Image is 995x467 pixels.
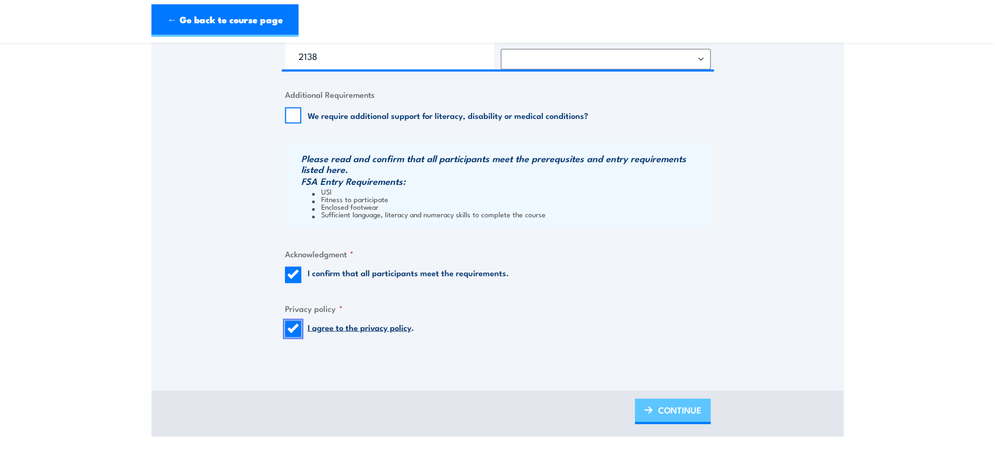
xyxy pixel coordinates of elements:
h3: FSA Entry Requirements: [301,176,708,186]
a: ← Go back to course page [151,4,298,37]
label: . [308,321,414,337]
legend: Privacy policy [285,302,343,314]
label: We require additional support for literacy, disability or medical conditions? [308,110,588,121]
span: CONTINUE [658,395,701,424]
li: Enclosed footwear [312,203,708,210]
label: I confirm that all participants meet the requirements. [308,266,509,283]
a: CONTINUE [635,398,711,424]
li: USI [312,188,708,195]
legend: Acknowledgment [285,248,354,260]
li: Sufficient language, literacy and numeracy skills to complete the course [312,210,708,218]
h3: Please read and confirm that all participants meet the prerequsites and entry requirements listed... [301,153,708,175]
legend: Additional Requirements [285,88,375,101]
li: Fitness to participate [312,195,708,203]
a: I agree to the privacy policy [308,321,412,332]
